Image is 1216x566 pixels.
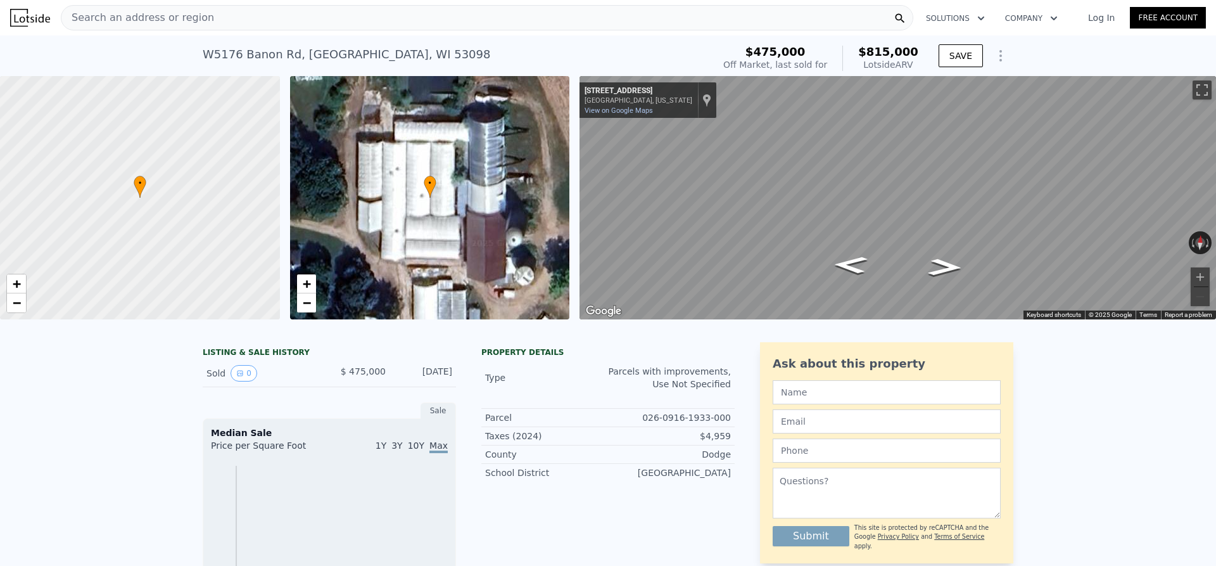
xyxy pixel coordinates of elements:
button: Company [995,7,1068,30]
span: + [13,276,21,292]
img: Google [583,303,624,319]
div: Off Market, last sold for [723,58,827,71]
span: + [302,276,310,292]
div: Median Sale [211,427,448,439]
div: $4,959 [608,430,731,442]
a: Zoom out [297,293,316,312]
input: Email [773,409,1001,434]
div: Price per Square Foot [211,439,329,460]
button: Rotate clockwise [1205,231,1212,254]
div: 026-0916-1933-000 [608,411,731,424]
a: Zoom out [7,293,26,312]
div: • [134,176,146,198]
div: This site is protected by reCAPTCHA and the Google and apply. [854,524,1001,551]
input: Phone [773,439,1001,463]
div: Street View [579,76,1216,319]
div: County [485,448,608,461]
span: − [13,295,21,311]
a: Open this area in Google Maps (opens a new window) [583,303,624,319]
div: [STREET_ADDRESS] [585,86,692,96]
span: Max [429,441,448,453]
span: − [302,295,310,311]
span: © 2025 Google [1089,311,1132,318]
button: View historical data [231,365,257,382]
span: $ 475,000 [341,366,386,376]
a: Zoom in [7,274,26,293]
span: • [424,177,436,189]
button: Reset the view [1194,231,1206,254]
div: [DATE] [396,365,452,382]
input: Name [773,380,1001,404]
div: [GEOGRAPHIC_DATA], [US_STATE] [585,96,692,105]
div: Parcel [485,411,608,424]
div: W5176 Banon Rd , [GEOGRAPHIC_DATA] , WI 53098 [203,46,490,63]
a: Report a problem [1165,311,1212,318]
div: Parcels with improvements, Use Not Specified [608,365,731,390]
div: Map [579,76,1216,319]
div: Sold [206,365,319,382]
button: Show Options [988,43,1013,68]
path: Go East, Banon Rd [914,255,977,280]
div: LISTING & SALE HISTORY [203,347,456,360]
button: Zoom in [1191,267,1210,286]
span: $815,000 [858,45,918,58]
a: Privacy Policy [878,533,919,540]
span: 3Y [391,441,402,451]
button: Solutions [916,7,995,30]
img: Lotside [10,9,50,27]
button: Zoom out [1191,287,1210,306]
div: Dodge [608,448,731,461]
div: Lotside ARV [858,58,918,71]
a: Free Account [1130,7,1206,29]
button: Keyboard shortcuts [1027,311,1081,319]
span: • [134,177,146,189]
div: School District [485,466,608,479]
a: Zoom in [297,274,316,293]
span: $475,000 [745,45,806,58]
span: Search an address or region [61,10,214,25]
a: Show location on map [702,93,711,107]
div: [GEOGRAPHIC_DATA] [608,466,731,479]
a: View on Google Maps [585,106,653,115]
div: Property details [481,347,735,357]
button: SAVE [939,44,983,67]
a: Terms (opens in new tab) [1139,311,1157,318]
span: 1Y [376,441,386,451]
div: • [424,176,436,198]
div: Taxes (2024) [485,430,608,442]
a: Log In [1073,11,1130,24]
span: 10Y [408,441,424,451]
button: Toggle fullscreen view [1193,80,1212,100]
path: Go West, Banon Rd [819,252,882,278]
div: Type [485,371,608,384]
button: Rotate counterclockwise [1189,231,1196,254]
button: Submit [773,526,849,546]
div: Ask about this property [773,355,1001,373]
a: Terms of Service [934,533,984,540]
div: Sale [421,402,456,419]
